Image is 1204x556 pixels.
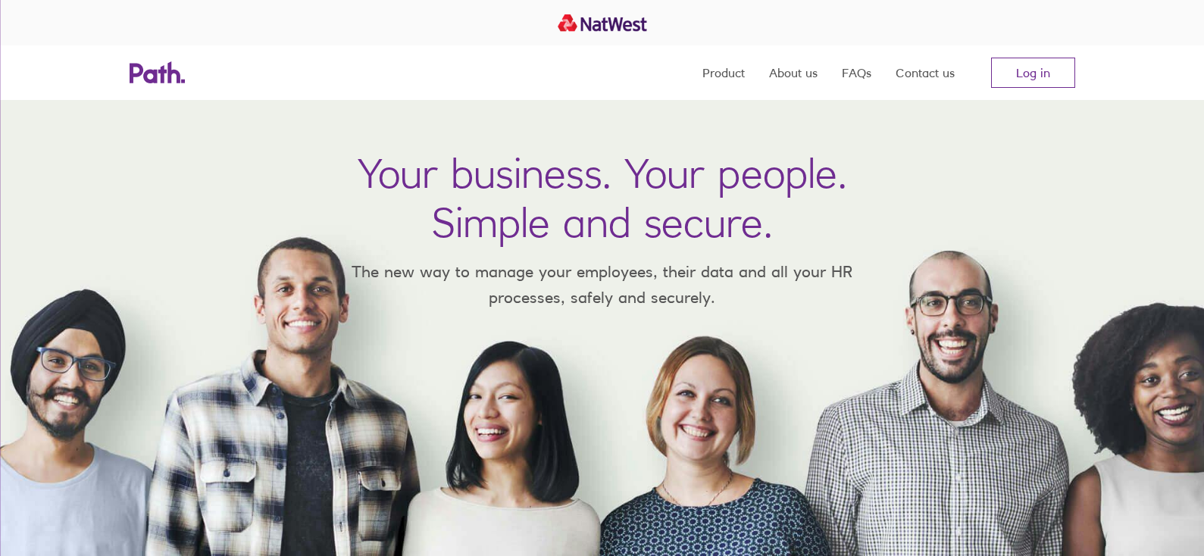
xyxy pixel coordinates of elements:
[358,148,847,247] h1: Your business. Your people. Simple and secure.
[991,58,1075,88] a: Log in
[330,259,875,310] p: The new way to manage your employees, their data and all your HR processes, safely and securely.
[842,45,871,100] a: FAQs
[896,45,955,100] a: Contact us
[702,45,745,100] a: Product
[769,45,818,100] a: About us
